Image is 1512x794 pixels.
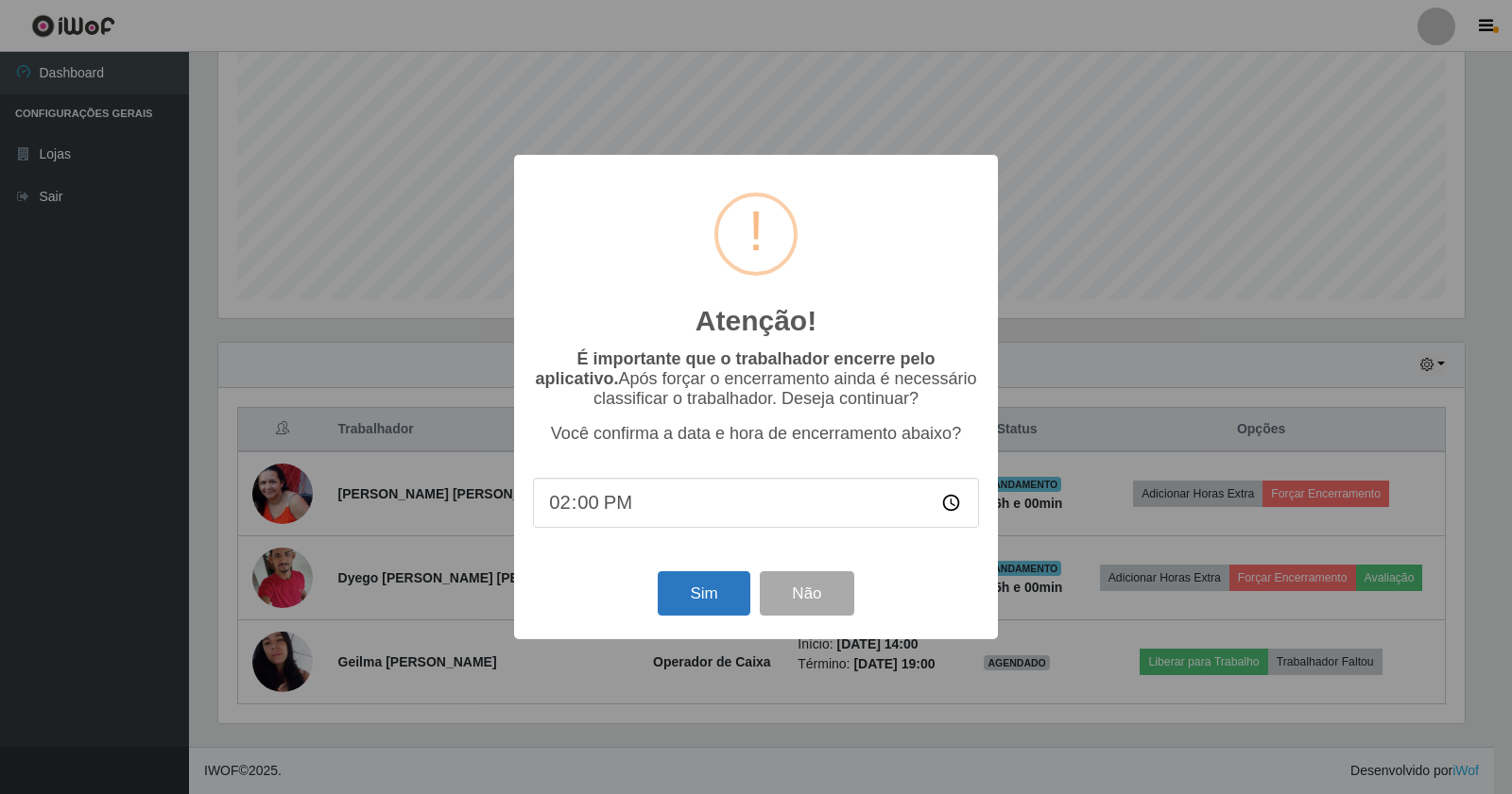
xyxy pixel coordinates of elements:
h2: Atenção! [696,304,816,338]
button: Sim [658,571,749,616]
button: Não [760,571,853,616]
b: É importante que o trabalhador encerre pelo aplicativo. [535,349,935,388]
p: Você confirma a data e hora de encerramento abaixo? [533,424,979,444]
p: Após forçar o encerramento ainda é necessário classificar o trabalhador. Deseja continuar? [533,349,979,409]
